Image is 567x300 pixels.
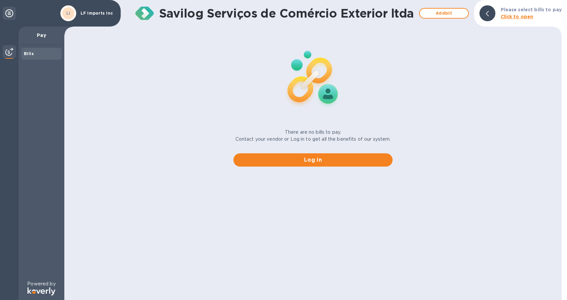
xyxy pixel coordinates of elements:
p: There are no bills to pay. Contact your vendor or Log in to get all the benefits of our system. [235,129,391,143]
b: Click to open [501,14,534,19]
b: Bills [24,51,34,56]
span: Log in [239,156,387,164]
b: Please select bills to pay [501,7,562,12]
img: Logo [28,287,55,295]
b: LI [66,11,71,16]
span: Add bill [425,9,463,17]
button: Addbill [419,8,469,19]
h1: Savilog Serviços de Comércio Exterior ltda [159,6,416,20]
p: LF Imports Inc [81,11,114,16]
p: Powered by [27,280,55,287]
button: Log in [233,153,393,167]
p: Pay [24,32,59,38]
